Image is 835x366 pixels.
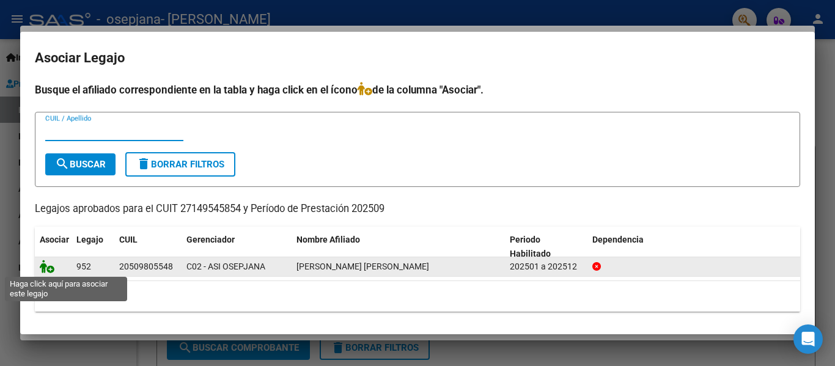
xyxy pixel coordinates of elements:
[55,156,70,171] mat-icon: search
[76,235,103,244] span: Legajo
[592,235,644,244] span: Dependencia
[35,281,800,312] div: 1 registros
[182,227,292,267] datatable-header-cell: Gerenciador
[35,202,800,217] p: Legajos aprobados para el CUIT 27149545854 y Período de Prestación 202509
[119,260,173,274] div: 20509805548
[296,262,429,271] span: PRETTE JONATHAN ALEXIS
[76,262,91,271] span: 952
[136,159,224,170] span: Borrar Filtros
[114,227,182,267] datatable-header-cell: CUIL
[40,235,69,244] span: Asociar
[793,324,823,354] div: Open Intercom Messenger
[292,227,505,267] datatable-header-cell: Nombre Afiliado
[505,227,587,267] datatable-header-cell: Periodo Habilitado
[510,235,551,258] span: Periodo Habilitado
[510,260,583,274] div: 202501 a 202512
[125,152,235,177] button: Borrar Filtros
[186,262,265,271] span: C02 - ASI OSEPJANA
[35,227,72,267] datatable-header-cell: Asociar
[587,227,801,267] datatable-header-cell: Dependencia
[72,227,114,267] datatable-header-cell: Legajo
[45,153,116,175] button: Buscar
[55,159,106,170] span: Buscar
[119,235,138,244] span: CUIL
[296,235,360,244] span: Nombre Afiliado
[136,156,151,171] mat-icon: delete
[186,235,235,244] span: Gerenciador
[35,82,800,98] h4: Busque el afiliado correspondiente en la tabla y haga click en el ícono de la columna "Asociar".
[35,46,800,70] h2: Asociar Legajo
